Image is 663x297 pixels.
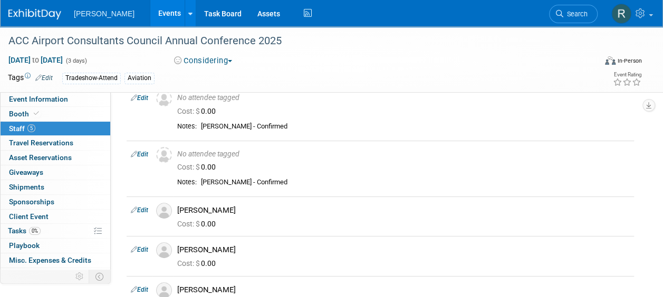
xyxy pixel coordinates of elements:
a: Misc. Expenses & Credits [1,253,110,268]
a: Staff5 [1,122,110,136]
a: Giveaways [1,165,110,180]
a: Edit [131,94,148,102]
span: 0% [29,227,41,235]
a: Asset Reservations [1,151,110,165]
span: 5 [27,124,35,132]
span: Playbook [9,241,40,250]
span: 0.00 [177,107,220,115]
span: to [31,56,41,64]
div: Notes: [177,178,197,186]
div: Tradeshow-Attend [62,73,121,84]
div: Aviation [124,73,155,84]
img: Format-Inperson.png [605,56,616,65]
a: Event Information [1,92,110,106]
a: Edit [131,246,148,253]
img: Unassigned-User-Icon.png [156,147,172,163]
button: Considering [170,55,236,66]
div: No attendee tagged [177,150,630,159]
span: 0.00 [177,220,220,228]
div: ACC Airport Consultants Council Annual Conference 2025 [5,32,588,51]
span: Asset Reservations [9,153,72,162]
td: Tags [8,72,53,84]
a: Edit [131,286,148,293]
img: Associate-Profile-5.png [156,203,172,219]
span: Client Event [9,212,49,221]
a: Booth [1,107,110,121]
img: Rebecca Deis [611,4,631,24]
img: ExhibitDay [8,9,61,19]
span: 0.00 [177,259,220,268]
div: Event Format [550,55,642,71]
a: Edit [35,74,53,82]
span: Event Information [9,95,68,103]
div: [PERSON_NAME] - Confirmed [201,178,630,187]
span: Cost: $ [177,163,201,171]
a: Edit [131,151,148,158]
span: Sponsorships [9,197,54,206]
a: Travel Reservations [1,136,110,150]
div: In-Person [617,57,642,65]
span: Staff [9,124,35,133]
div: [PERSON_NAME] [177,205,630,215]
a: Playbook [1,239,110,253]
div: [PERSON_NAME] [177,285,630,295]
span: Cost: $ [177,107,201,115]
span: [DATE] [DATE] [8,55,63,65]
span: Cost: $ [177,220,201,228]
div: Notes: [177,122,197,131]
span: Travel Reservations [9,138,73,147]
a: Shipments [1,180,110,194]
a: Search [549,5,598,23]
a: Edit [131,206,148,214]
span: Giveaways [9,168,43,176]
span: Misc. Expenses & Credits [9,256,91,264]
div: [PERSON_NAME] [177,245,630,255]
div: [PERSON_NAME] - Confirmed [201,122,630,131]
td: Personalize Event Tab Strip [71,270,89,283]
span: Search [563,10,588,18]
img: Associate-Profile-5.png [156,242,172,258]
td: Toggle Event Tabs [89,270,111,283]
a: Client Event [1,210,110,224]
div: No attendee tagged [177,93,630,103]
span: Shipments [9,183,44,191]
div: Event Rating [613,72,641,77]
i: Booth reservation complete [34,111,39,116]
a: Sponsorships [1,195,110,209]
span: Tasks [8,226,41,235]
span: Cost: $ [177,259,201,268]
img: Unassigned-User-Icon.png [156,91,172,106]
span: 0.00 [177,163,220,171]
span: [PERSON_NAME] [74,9,134,18]
a: Tasks0% [1,224,110,238]
span: (3 days) [65,57,87,64]
span: Booth [9,110,41,118]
